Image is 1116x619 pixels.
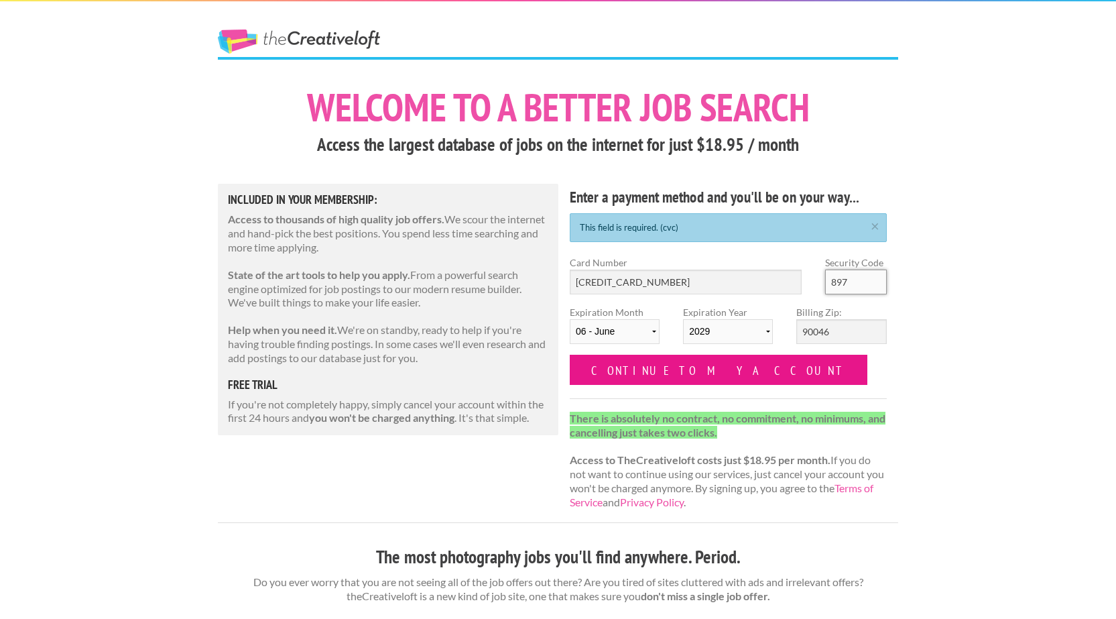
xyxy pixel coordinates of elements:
label: Expiration Year [683,305,773,355]
strong: don't miss a single job offer. [641,589,770,602]
label: Billing Zip: [796,305,886,319]
h5: Included in Your Membership: [228,194,548,206]
a: The Creative Loft [218,30,380,54]
strong: you won't be charged anything [309,411,454,424]
input: Continue to my account [570,355,867,385]
label: Security Code [825,256,887,270]
p: If you're not completely happy, simply cancel your account within the first 24 hours and . It's t... [228,398,548,426]
h3: Access the largest database of jobs on the internet for just $18.95 / month [218,132,898,158]
div: This field is required. (cvc) [570,213,887,242]
strong: There is absolutely no contract, no commitment, no minimums, and cancelling just takes two clicks. [570,412,885,439]
a: × [867,220,883,229]
a: Privacy Policy [620,496,684,508]
p: We're on standby, ready to help if you're having trouble finding postings. In some cases we'll ev... [228,323,548,365]
strong: Help when you need it. [228,323,337,336]
label: Expiration Month [570,305,660,355]
h3: The most photography jobs you'll find anywhere. Period. [218,545,898,570]
p: From a powerful search engine optimized for job postings to our modern resume builder. We've buil... [228,268,548,310]
strong: State of the art tools to help you apply. [228,268,410,281]
h1: Welcome to a better job search [218,88,898,127]
h4: Enter a payment method and you'll be on your way... [570,186,887,208]
h5: free trial [228,379,548,391]
select: Expiration Year [683,319,773,344]
label: Card Number [570,256,802,270]
a: Terms of Service [570,482,873,508]
strong: Access to thousands of high quality job offers. [228,213,444,225]
strong: Access to TheCreativeloft costs just $18.95 per month. [570,453,830,466]
p: If you do not want to continue using our services, just cancel your account you won't be charged ... [570,412,887,510]
select: Expiration Month [570,319,660,344]
p: We scour the internet and hand-pick the best positions. You spend less time searching and more ti... [228,213,548,254]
